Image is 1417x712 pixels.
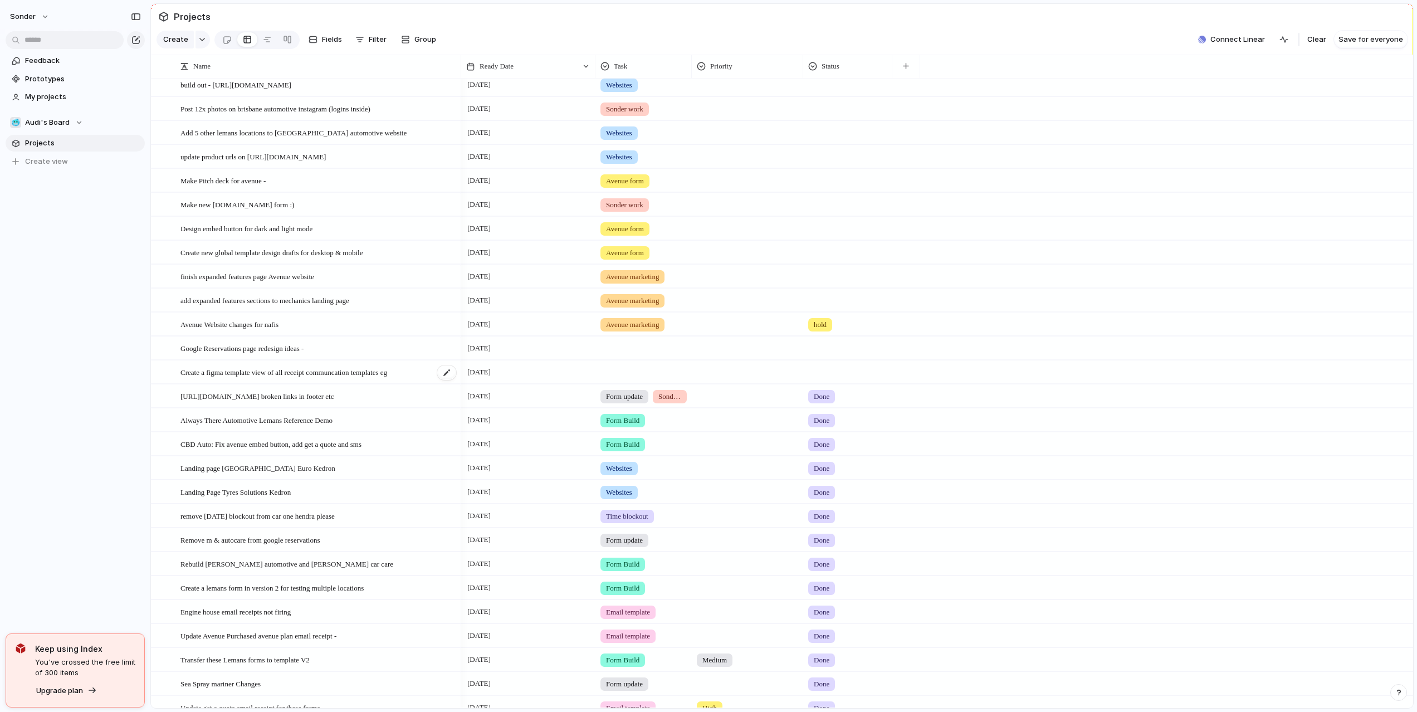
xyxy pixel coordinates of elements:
[35,643,135,655] span: Keep using Index
[465,365,493,379] span: [DATE]
[710,61,732,72] span: Priority
[180,198,294,211] span: Make new [DOMAIN_NAME] form :)
[606,439,639,450] span: Form Build
[606,583,639,594] span: Form Build
[25,138,141,149] span: Projects
[480,61,514,72] span: Ready Date
[6,114,145,131] button: 🥶Audi's Board
[465,509,493,523] span: [DATE]
[1194,31,1269,48] button: Connect Linear
[157,31,194,48] button: Create
[465,102,493,115] span: [DATE]
[814,583,829,594] span: Done
[369,34,387,45] span: Filter
[180,437,361,450] span: CBD Auto: Fix avenue embed button, add get a quote and sms
[606,199,643,211] span: Sonder work
[180,78,291,91] span: build out - [URL][DOMAIN_NAME]
[606,247,644,259] span: Avenue form
[180,222,312,235] span: Design embed button for dark and light mode
[465,629,493,642] span: [DATE]
[465,342,493,355] span: [DATE]
[180,485,291,498] span: Landing Page Tyres Solutions Kedron
[606,104,643,115] span: Sonder work
[814,535,829,546] span: Done
[606,487,632,498] span: Websites
[10,117,21,128] div: 🥶
[1303,31,1331,48] button: Clear
[606,271,659,282] span: Avenue marketing
[180,102,370,115] span: Post 12x photos on brisbane automotive instagram (logins inside)
[814,319,827,330] span: hold
[6,71,145,87] a: Prototypes
[180,150,326,163] span: update product urls on [URL][DOMAIN_NAME]
[10,11,36,22] span: sonder
[606,128,632,139] span: Websites
[465,78,493,91] span: [DATE]
[814,463,829,474] span: Done
[465,294,493,307] span: [DATE]
[5,8,55,26] button: sonder
[180,509,335,522] span: remove [DATE] blockout from car one hendra please
[180,342,304,354] span: Google Reservations page redesign ideas -
[606,631,650,642] span: Email template
[465,485,493,499] span: [DATE]
[25,74,141,85] span: Prototypes
[180,605,291,618] span: Engine house email receipts not firing
[33,683,100,699] button: Upgrade plan
[606,175,644,187] span: Avenue form
[658,391,681,402] span: Sonder work
[606,511,648,522] span: Time blockout
[814,439,829,450] span: Done
[180,318,278,330] span: Avenue Website changes for nafis
[814,679,829,690] span: Done
[180,389,334,402] span: [URL][DOMAIN_NAME] broken links in footer etc
[606,223,644,235] span: Avenue form
[172,7,213,27] span: Projects
[606,319,659,330] span: Avenue marketing
[814,655,829,666] span: Done
[606,607,650,618] span: Email template
[465,318,493,331] span: [DATE]
[814,511,829,522] span: Done
[163,34,188,45] span: Create
[180,270,314,282] span: finish expanded features page Avenue website
[465,581,493,594] span: [DATE]
[465,198,493,211] span: [DATE]
[25,117,70,128] span: Audi's Board
[465,174,493,187] span: [DATE]
[465,126,493,139] span: [DATE]
[606,463,632,474] span: Websites
[606,152,632,163] span: Websites
[465,677,493,690] span: [DATE]
[395,31,442,48] button: Group
[1307,34,1326,45] span: Clear
[304,31,346,48] button: Fields
[180,294,349,306] span: add expanded features sections to mechanics landing page
[606,80,632,91] span: Websites
[6,89,145,105] a: My projects
[193,61,211,72] span: Name
[180,533,320,546] span: Remove m & autocare from google reservations
[822,61,839,72] span: Status
[180,677,261,690] span: Sea Spray mariner Changes
[465,150,493,163] span: [DATE]
[606,391,643,402] span: Form update
[465,653,493,666] span: [DATE]
[25,91,141,103] span: My projects
[180,461,335,474] span: Landing page [GEOGRAPHIC_DATA] Euro Kedron
[814,607,829,618] span: Done
[814,631,829,642] span: Done
[814,391,829,402] span: Done
[6,135,145,152] a: Projects
[465,461,493,475] span: [DATE]
[25,55,141,66] span: Feedback
[1334,31,1408,48] button: Save for everyone
[414,34,436,45] span: Group
[465,222,493,235] span: [DATE]
[36,685,83,696] span: Upgrade plan
[814,487,829,498] span: Done
[465,605,493,618] span: [DATE]
[814,415,829,426] span: Done
[180,629,336,642] span: Update Avenue Purchased avenue plan email receipt -
[180,557,393,570] span: Rebuild [PERSON_NAME] automotive and [PERSON_NAME] car care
